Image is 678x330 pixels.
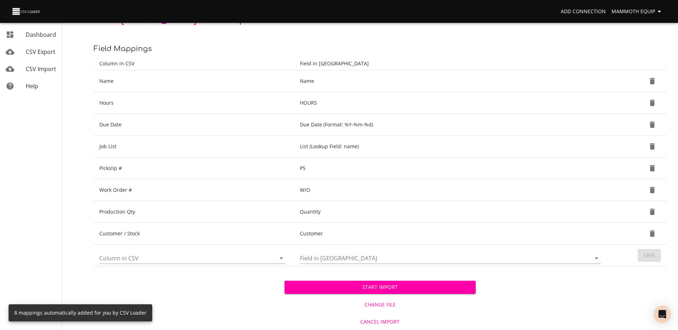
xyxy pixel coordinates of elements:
[26,65,56,73] span: CSV Import
[294,114,609,136] td: Due Date (Format: %Y-%m-%d)
[609,5,667,18] button: Mammoth Equip
[294,179,609,201] td: W/O
[14,306,147,319] div: 8 mappings automatically added for you by CSV Loader
[287,300,472,309] span: Change File
[276,253,286,263] button: Open
[644,72,661,90] button: Delete
[561,7,606,16] span: Add Connection
[94,57,294,70] th: Column in CSV
[644,225,661,242] button: Delete
[94,136,294,157] td: Job List
[294,70,609,92] td: Name
[94,201,294,223] td: Production Qty
[290,283,470,292] span: Start Import
[644,160,661,177] button: Delete
[26,48,55,56] span: CSV Export
[294,92,609,114] td: HOURS
[94,70,294,92] td: Name
[284,281,475,294] button: Start Import
[94,92,294,114] td: Hours
[94,179,294,201] td: Work Order #
[26,82,38,90] span: Help
[294,136,609,157] td: List (Lookup Field: name)
[11,6,41,16] img: CSV Loader
[94,157,294,179] td: Pickslip #
[644,181,661,199] button: Delete
[284,315,475,329] button: Cancel Import
[644,94,661,111] button: Delete
[294,157,609,179] td: PS
[294,201,609,223] td: Quantity
[294,223,609,245] td: Customer
[294,57,609,70] th: Field in [GEOGRAPHIC_DATA]
[644,138,661,155] button: Delete
[558,5,609,18] a: Add Connection
[612,7,664,16] span: Mammoth Equip
[654,306,671,323] div: Open Intercom Messenger
[644,116,661,133] button: Delete
[644,203,661,220] button: Delete
[94,114,294,136] td: Due Date
[592,253,602,263] button: Open
[287,317,472,326] span: Cancel Import
[26,31,56,39] span: Dashboard
[94,45,152,53] span: Field Mappings
[284,298,475,311] button: Change File
[94,223,294,245] td: Customer / Stock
